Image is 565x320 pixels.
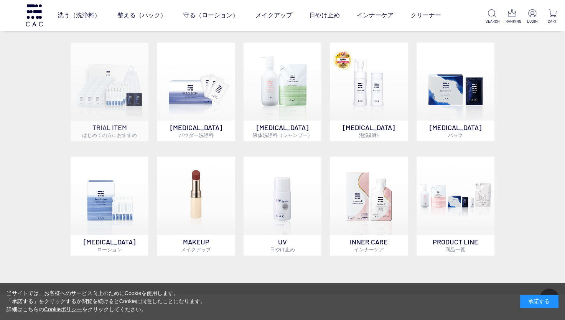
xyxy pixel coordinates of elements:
[244,43,321,141] a: [MEDICAL_DATA]液体洗浄料（シャンプー）
[44,306,82,312] a: Cookieポリシー
[58,5,100,26] a: 洗う（洗浄料）
[359,132,379,138] span: 泡洗顔料
[506,18,519,24] p: RANKING
[330,157,408,255] a: インナーケア INNER CAREインナーケア
[157,157,235,255] a: MAKEUPメイクアップ
[181,246,211,252] span: メイクアップ
[71,43,148,141] a: トライアルセット TRIAL ITEMはじめての方におすすめ
[417,120,494,141] p: [MEDICAL_DATA]
[157,43,235,141] a: [MEDICAL_DATA]パウダー洗浄料
[417,235,494,256] p: PRODUCT LINE
[417,157,494,255] a: PRODUCT LINE商品一覧
[357,5,394,26] a: インナーケア
[330,157,408,234] img: インナーケア
[244,120,321,141] p: [MEDICAL_DATA]
[25,4,44,26] img: logo
[183,5,239,26] a: 守る（ローション）
[330,43,408,120] img: 泡洗顔料
[270,246,295,252] span: 日やけ止め
[117,5,166,26] a: 整える（パック）
[71,157,148,255] a: [MEDICAL_DATA]ローション
[330,120,408,141] p: [MEDICAL_DATA]
[179,132,214,138] span: パウダー洗浄料
[157,120,235,141] p: [MEDICAL_DATA]
[71,235,148,256] p: [MEDICAL_DATA]
[7,289,206,313] div: 当サイトでは、お客様へのサービス向上のためにCookieを使用します。 「承諾する」をクリックするか閲覧を続けるとCookieに同意したことになります。 詳細はこちらの をクリックしてください。
[252,132,312,138] span: 液体洗浄料（シャンプー）
[71,120,148,141] p: TRIAL ITEM
[526,9,539,24] a: LOGIN
[506,9,519,24] a: RANKING
[410,5,441,26] a: クリーナー
[330,43,408,141] a: 泡洗顔料 [MEDICAL_DATA]泡洗顔料
[71,43,148,120] img: トライアルセット
[255,5,292,26] a: メイクアップ
[448,132,463,138] span: パック
[417,43,494,141] a: [MEDICAL_DATA]パック
[520,295,558,308] div: 承諾する
[330,235,408,256] p: INNER CARE
[309,5,340,26] a: 日やけ止め
[97,246,122,252] span: ローション
[546,18,559,24] p: CART
[445,246,465,252] span: 商品一覧
[486,18,499,24] p: SEARCH
[354,246,384,252] span: インナーケア
[244,157,321,255] a: UV日やけ止め
[546,9,559,24] a: CART
[526,18,539,24] p: LOGIN
[244,235,321,256] p: UV
[486,9,499,24] a: SEARCH
[157,235,235,256] p: MAKEUP
[82,132,137,138] span: はじめての方におすすめ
